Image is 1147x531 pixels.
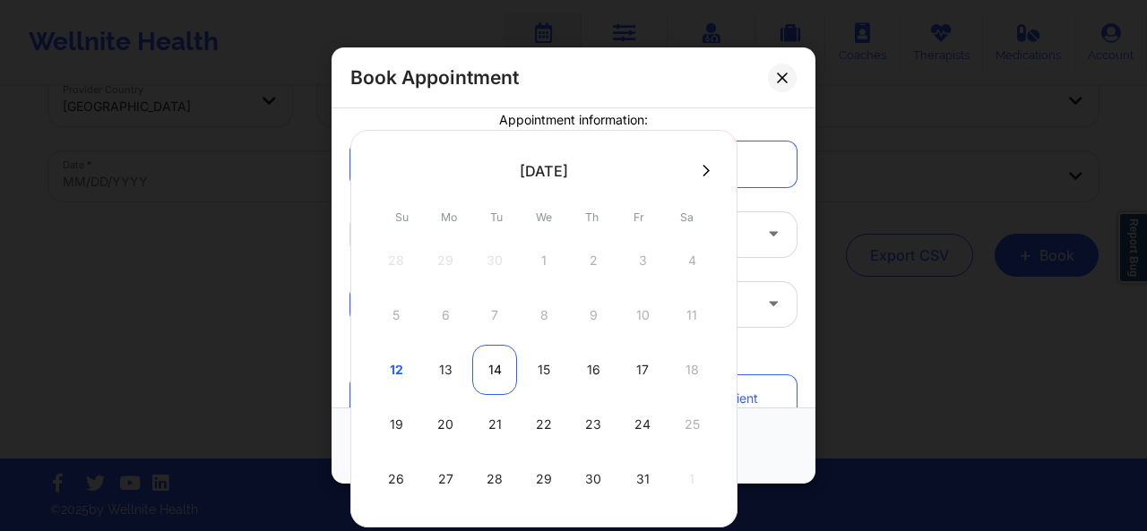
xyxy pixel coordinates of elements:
[350,65,519,90] h2: Book Appointment
[490,210,503,224] abbr: Tuesday
[423,454,468,504] div: Mon Oct 27 2025
[620,454,665,504] div: Fri Oct 31 2025
[395,210,409,224] abbr: Sunday
[571,399,616,450] div: Thu Oct 23 2025
[522,345,566,395] div: Wed Oct 15 2025
[620,399,665,450] div: Fri Oct 24 2025
[472,454,517,504] div: Tue Oct 28 2025
[536,210,552,224] abbr: Wednesday
[472,345,517,395] div: Tue Oct 14 2025
[374,399,418,450] div: Sun Oct 19 2025
[441,210,457,224] abbr: Monday
[634,210,644,224] abbr: Friday
[620,345,665,395] div: Fri Oct 17 2025
[522,399,566,450] div: Wed Oct 22 2025
[423,399,468,450] div: Mon Oct 20 2025
[585,210,599,224] abbr: Thursday
[520,162,568,180] div: [DATE]
[423,345,468,395] div: Mon Oct 13 2025
[522,454,566,504] div: Wed Oct 29 2025
[374,345,418,395] div: Sun Oct 12 2025
[571,345,616,395] div: Thu Oct 16 2025
[338,345,809,363] div: Patient information:
[680,210,694,224] abbr: Saturday
[571,454,616,504] div: Thu Oct 30 2025
[374,454,418,504] div: Sun Oct 26 2025
[472,399,517,450] div: Tue Oct 21 2025
[338,111,809,129] div: Appointment information:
